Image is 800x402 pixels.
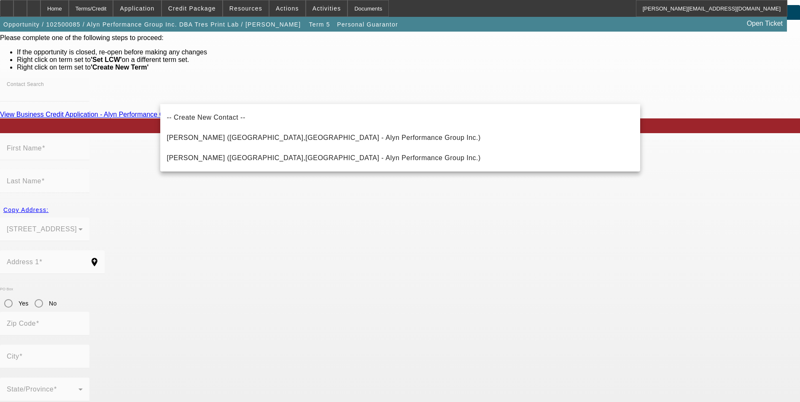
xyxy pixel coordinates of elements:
[3,21,301,28] span: Opportunity / 102500085 / Alyn Performance Group Inc. DBA Tres Print Lab / [PERSON_NAME]
[309,21,330,28] span: Term 5
[7,177,41,185] mat-label: Last Name
[335,17,400,32] button: Personal Guarantor
[229,5,262,12] span: Resources
[84,257,105,267] mat-icon: add_location
[168,5,216,12] span: Credit Package
[269,0,305,16] button: Actions
[113,0,161,16] button: Application
[7,320,36,327] mat-label: Zip Code
[223,0,269,16] button: Resources
[162,0,222,16] button: Credit Package
[120,5,154,12] span: Application
[743,16,786,31] a: Open Ticket
[7,386,54,393] mat-label: State/Province
[7,353,19,360] mat-label: City
[7,258,39,265] mat-label: Address 1
[167,154,481,161] span: [PERSON_NAME] ([GEOGRAPHIC_DATA],[GEOGRAPHIC_DATA] - Alyn Performance Group Inc.)
[167,114,245,121] span: -- Create New Contact --
[17,48,800,56] li: If the opportunity is closed, re-open before making any changes
[7,82,44,87] mat-label: Contact Search
[306,17,333,32] button: Term 5
[276,5,299,12] span: Actions
[17,64,800,71] li: Right click on term set to
[91,56,121,63] b: 'Set LCW'
[7,88,83,98] input: Contact Search
[312,5,341,12] span: Activities
[337,21,398,28] span: Personal Guarantor
[167,134,481,141] span: [PERSON_NAME] ([GEOGRAPHIC_DATA],[GEOGRAPHIC_DATA] - Alyn Performance Group Inc.)
[91,64,148,71] b: 'Create New Term'
[7,145,42,152] mat-label: First Name
[17,56,800,64] li: Right click on term set to on a different term set.
[306,0,347,16] button: Activities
